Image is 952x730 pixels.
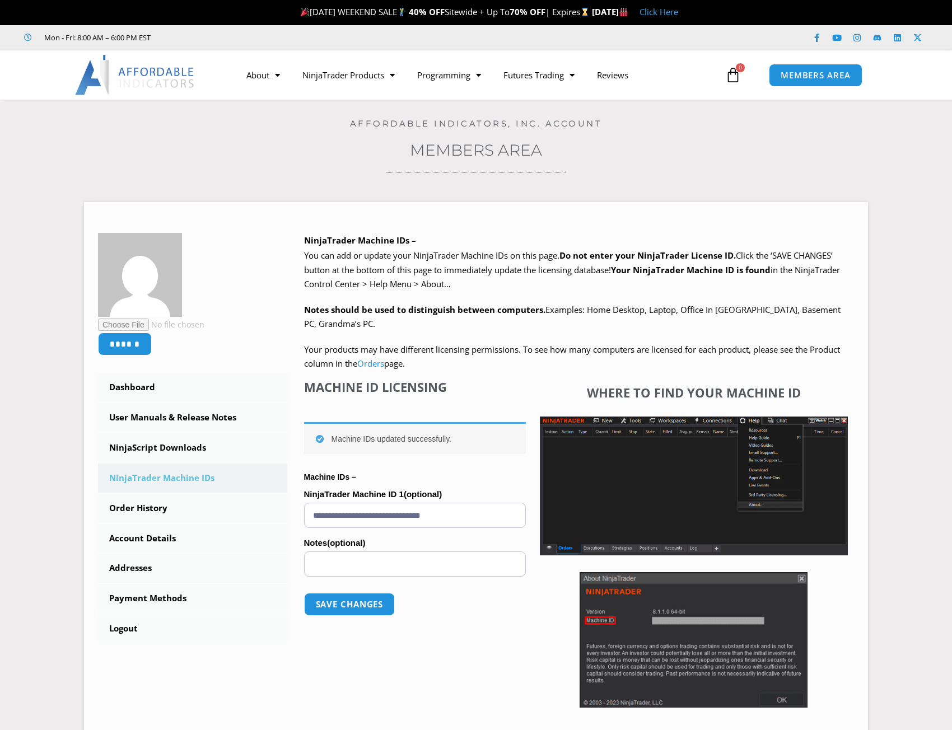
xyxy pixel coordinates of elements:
img: Screenshot 2025-01-17 1155544 | Affordable Indicators – NinjaTrader [540,417,848,555]
b: NinjaTrader Machine IDs – [304,235,416,246]
img: 28757e7d99563ccc0862c2acc7417e72978a01a5f84f690ec25506e003fa4cdf [98,233,182,317]
iframe: Customer reviews powered by Trustpilot [166,32,334,43]
label: Notes [304,535,526,551]
span: Mon - Fri: 8:00 AM – 6:00 PM EST [41,31,151,44]
img: Screenshot 2025-01-17 114931 | Affordable Indicators – NinjaTrader [580,572,808,708]
a: Futures Trading [492,62,586,88]
img: 🎉 [301,8,309,16]
a: Dashboard [98,373,287,402]
span: MEMBERS AREA [781,71,851,79]
a: Affordable Indicators, Inc. Account [350,118,603,129]
a: NinjaTrader Machine IDs [98,464,287,493]
a: NinjaTrader Products [291,62,406,88]
a: NinjaScript Downloads [98,433,287,462]
span: [DATE] WEEKEND SALE Sitewide + Up To | Expires [298,6,592,17]
nav: Menu [235,62,722,88]
h4: Machine ID Licensing [304,380,526,394]
b: Do not enter your NinjaTrader License ID. [559,250,736,261]
a: Logout [98,614,287,643]
strong: [DATE] [592,6,628,17]
a: Account Details [98,524,287,553]
strong: Machine IDs – [304,472,356,481]
a: Click Here [640,6,678,17]
span: 0 [736,63,745,72]
a: About [235,62,291,88]
a: Reviews [586,62,640,88]
img: LogoAI | Affordable Indicators – NinjaTrader [75,55,195,95]
a: Order History [98,494,287,523]
a: Orders [357,358,384,369]
img: 🏭 [619,8,628,16]
img: ⌛ [581,8,589,16]
span: Click the ‘SAVE CHANGES’ button at the bottom of this page to immediately update the licensing da... [304,250,840,289]
span: Examples: Home Desktop, Laptop, Office In [GEOGRAPHIC_DATA], Basement PC, Grandma’s PC. [304,304,841,330]
strong: 70% OFF [510,6,545,17]
span: You can add or update your NinjaTrader Machine IDs on this page. [304,250,559,261]
button: Save changes [304,593,395,616]
span: (optional) [327,538,365,547]
img: 🏌️‍♂️ [398,8,406,16]
a: MEMBERS AREA [769,64,862,87]
h4: Where to find your Machine ID [540,385,848,400]
a: Payment Methods [98,584,287,613]
a: Addresses [98,554,287,583]
nav: Account pages [98,373,287,643]
a: Programming [406,62,492,88]
a: 0 [708,59,758,91]
strong: Your NinjaTrader Machine ID is found [611,264,771,275]
strong: Notes should be used to distinguish between computers. [304,304,545,315]
strong: 40% OFF [409,6,445,17]
span: (optional) [404,489,442,499]
span: Your products may have different licensing permissions. To see how many computers are licensed fo... [304,344,840,369]
label: NinjaTrader Machine ID 1 [304,486,526,503]
div: Machine IDs updated successfully. [304,422,526,454]
a: User Manuals & Release Notes [98,403,287,432]
a: Members Area [410,141,542,160]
